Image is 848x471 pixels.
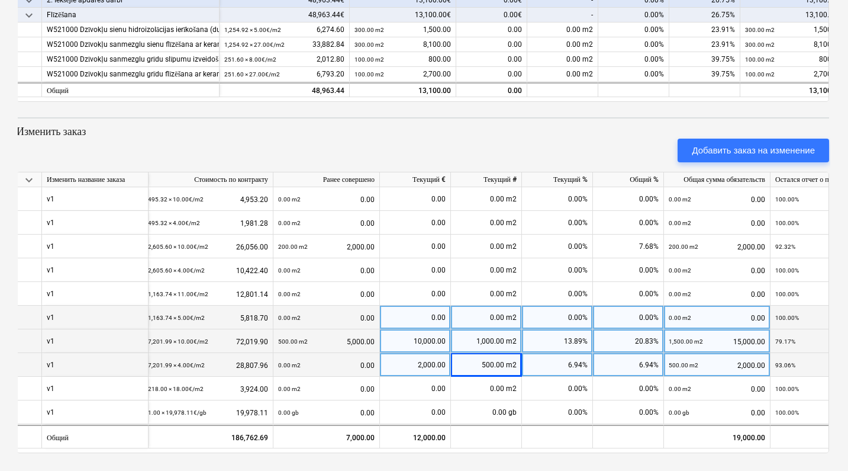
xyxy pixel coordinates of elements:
div: 0.00 m2 [527,67,598,82]
div: 15,000.00 [669,329,765,354]
small: 100.00% [775,386,799,392]
div: 2,012.80 [224,52,344,67]
small: 100.00 m2 [745,56,775,63]
small: 79.17% [775,338,795,345]
small: 1,163.74 × 11.00€ / m2 [148,291,208,297]
small: 100.00% [775,267,799,274]
div: 0.00€ [456,8,527,23]
div: 0.00% [593,258,664,282]
div: 1,000.00 m2 [451,329,522,353]
div: 0.00 [385,187,446,211]
div: 0.00 [669,211,765,235]
div: 28,807.96 [148,353,268,377]
small: 300.00 m2 [745,41,775,48]
div: 0.00% [598,37,669,52]
div: 6,793.20 [224,67,344,82]
small: 251.60 × 27.00€ / m2 [224,71,280,78]
div: 0.00% [593,187,664,211]
div: 0.00 [278,353,375,377]
div: 39.75% [669,67,740,82]
div: 0.00 [456,82,527,97]
small: 100.00% [775,291,799,297]
div: W521000 Dzīvokļu sienu hidroizolācijas ierīkošana (dušas zonās)(darbs) [47,23,214,37]
div: 5,000.00 [278,329,375,354]
div: 0.00% [598,8,669,23]
small: 100.00 m2 [354,71,384,78]
div: 0.00% [522,306,593,329]
span: keyboard_arrow_down [22,173,36,187]
div: v1 [47,306,54,329]
div: 0.00% [522,235,593,258]
div: Изменить название заказа [42,172,149,187]
div: 0.00 [385,258,446,282]
small: 500.00 m2 [669,362,698,369]
div: 0.00% [522,400,593,424]
div: 2,700.00 [745,67,841,82]
small: 7,201.99 × 4.00€ / m2 [148,362,205,369]
div: Общий % [593,172,664,187]
div: 0.00 [278,282,375,306]
div: 26,056.00 [148,235,268,259]
small: 7,201.99 × 10.00€ / m2 [148,338,208,345]
div: 0.00 [385,235,446,258]
div: 23.91% [669,37,740,52]
div: 0.00 [669,306,765,330]
div: 0.00 [456,52,527,67]
div: 6.94% [593,353,664,377]
div: 12,801.14 [148,282,268,306]
div: 0.00 [278,306,375,330]
div: - [527,8,598,23]
div: 13,100.00 [740,82,847,97]
div: 0.00% [593,282,664,306]
div: 12,000.00 [380,425,451,448]
div: 0.00 [669,258,765,283]
div: 5,818.70 [148,306,268,330]
div: 800.00 [354,52,451,67]
div: 0.00% [522,282,593,306]
div: 10,422.40 [148,258,268,283]
small: 0.00 m2 [278,267,301,274]
div: 0.00 [669,400,765,425]
div: 500.00 m2 [451,353,522,377]
small: 1.00 × 19,978.11€ / gb [148,409,207,416]
div: 0.00 [669,187,765,212]
small: 300.00 m2 [354,41,384,48]
div: 0.00 m2 [451,211,522,235]
div: 26.75% [669,8,740,23]
div: 0.00% [522,187,593,211]
small: 0.00 m2 [669,267,691,274]
div: 186,762.69 [143,425,273,448]
div: Текущий % [522,172,593,187]
small: 100.00 m2 [745,71,775,78]
div: 33,882.84 [224,37,344,52]
div: 0.00 [278,258,375,283]
div: 0.00 [669,282,765,306]
p: Изменить заказ [17,124,829,139]
small: 100.00% [775,409,799,416]
small: 100.00% [775,315,799,321]
div: 1,500.00 [745,23,841,37]
div: Добавить заказ на изменение [692,143,815,158]
div: 0.00 [456,37,527,52]
div: 0.00% [593,400,664,424]
div: 0.00 [385,211,446,235]
div: Текущий € [380,172,451,187]
div: v1 [47,235,54,258]
div: 0.00 m2 [451,306,522,329]
div: 7.68% [593,235,664,258]
div: 0.00% [522,258,593,282]
div: v1 [47,329,54,353]
button: Добавить заказ на изменение [678,139,829,162]
div: 6.94% [522,353,593,377]
small: 495.32 × 10.00€ / m2 [148,196,204,203]
small: 0.00 m2 [669,220,691,226]
div: 8,100.00 [354,37,451,52]
div: 0.00% [598,52,669,67]
small: 93.06% [775,362,795,369]
div: v1 [47,400,54,424]
small: 1,254.92 × 27.00€ / m2 [224,41,285,48]
div: 800.00 [745,52,841,67]
small: 0.00 gb [278,409,299,416]
small: 300.00 m2 [745,27,775,33]
div: 2,000.00 [669,353,765,377]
